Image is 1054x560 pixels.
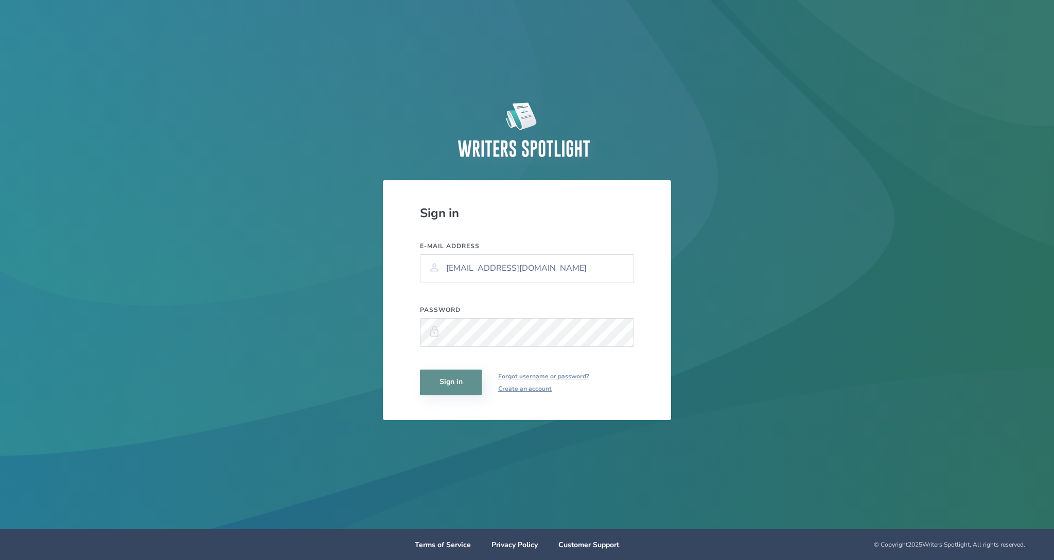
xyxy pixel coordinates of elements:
[420,205,634,221] div: Sign in
[420,242,634,250] label: E-mail address
[415,540,471,550] a: Terms of Service
[498,382,589,395] a: Create an account
[491,540,538,550] a: Privacy Policy
[498,370,589,382] a: Forgot username or password?
[420,254,634,283] input: example@domain.com
[420,370,482,395] button: Sign in
[558,540,619,550] a: Customer Support
[420,306,634,314] label: Password
[686,540,1025,549] div: © Copyright 2025 Writers Spotlight, All rights reserved.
